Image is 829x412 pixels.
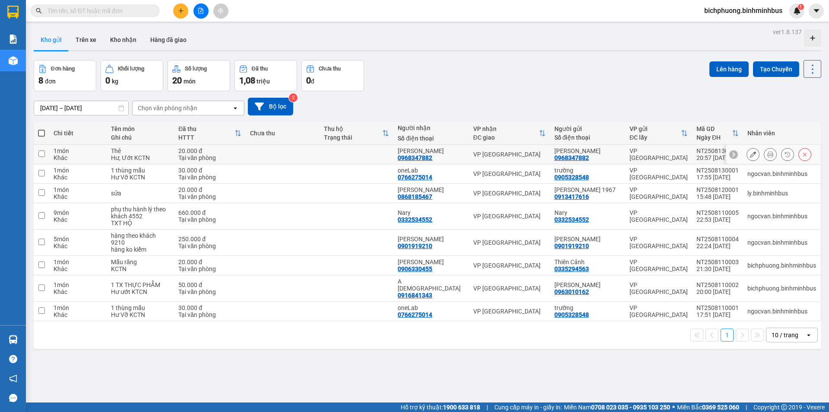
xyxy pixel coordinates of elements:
div: Chưa thu [250,130,315,137]
button: 1 [721,329,734,342]
div: Nary [554,209,621,216]
div: VP [GEOGRAPHIC_DATA] [630,259,688,272]
div: Tại văn phòng [178,243,241,249]
span: 0 [105,75,110,86]
span: notification [9,374,17,383]
div: oneLab [398,304,464,311]
div: 1 TX THỰC PHẲM [111,281,170,288]
div: 0968347882 [554,154,589,161]
button: plus [173,3,188,19]
div: VP [GEOGRAPHIC_DATA] [630,186,688,200]
div: Hư Vỡ KCTN [111,174,170,181]
div: Đơn hàng [51,66,75,72]
div: Đã thu [252,66,268,72]
button: Chưa thu0đ [301,60,364,91]
th: Toggle SortBy [469,122,550,145]
img: logo-vxr [7,6,19,19]
div: 15:48 [DATE] [696,193,739,200]
div: 10 / trang [772,331,798,339]
span: Cung cấp máy in - giấy in: [494,402,562,412]
div: 0906330455 [398,265,432,272]
div: ly.binhminhbus [747,190,816,197]
div: 1 món [54,259,102,265]
span: 1 [799,4,802,10]
span: 8 [38,75,43,86]
button: file-add [193,3,209,19]
div: 0916841343 [398,292,432,299]
div: 0901919210 [398,243,432,249]
div: 0905328548 [554,311,589,318]
div: VP [GEOGRAPHIC_DATA] [473,262,546,269]
strong: 1900 633 818 [443,404,480,411]
div: Người gửi [554,125,621,132]
div: Mẫu răng [111,259,170,265]
div: Minh Thảo [554,236,621,243]
div: hàng ko kiểm [111,246,170,253]
button: Kho nhận [103,29,143,50]
span: đ [311,78,314,85]
div: bichphuong.binhminhbus [747,285,816,292]
div: 250.000 đ [178,236,241,243]
div: Trạng thái [324,134,382,141]
div: 0963010162 [554,288,589,295]
div: oneLab [398,167,464,174]
sup: 2 [289,93,297,102]
div: VP nhận [473,125,539,132]
div: Khối lượng [118,66,144,72]
th: Toggle SortBy [320,122,393,145]
div: NT2508130001 [696,167,739,174]
div: 1 món [54,167,102,174]
span: 0 [306,75,311,86]
div: Nary [398,209,464,216]
div: phụ thu hành lý theo khách 4552 [111,206,170,220]
img: warehouse-icon [9,56,18,65]
div: VP gửi [630,125,681,132]
div: 30.000 đ [178,304,241,311]
div: ngocvan.binhminhbus [747,170,816,177]
div: Khác [54,193,102,200]
div: 0905328548 [554,174,589,181]
div: Chưa thu [319,66,341,72]
th: Toggle SortBy [692,122,743,145]
div: Người nhận [398,125,464,131]
div: Thu hộ [324,125,382,132]
div: 20:00 [DATE] [696,288,739,295]
div: Tại văn phòng [178,216,241,223]
div: 17:55 [DATE] [696,174,739,181]
th: Toggle SortBy [174,122,246,145]
div: NT2508110002 [696,281,739,288]
div: 0913417616 [554,193,589,200]
div: 1 món [54,147,102,154]
div: VP [GEOGRAPHIC_DATA] [473,170,546,177]
span: bichphuong.binhminhbus [697,5,789,16]
div: 20.000 đ [178,147,241,154]
div: 20.000 đ [178,186,241,193]
div: 0335294563 [554,265,589,272]
div: 22:53 [DATE] [696,216,739,223]
span: triệu [256,78,270,85]
div: 0968347882 [398,154,432,161]
div: Minh Thảo [398,236,464,243]
div: Tại văn phòng [178,193,241,200]
div: NT2508130002 [696,147,739,154]
div: 50.000 đ [178,281,241,288]
div: 1 món [54,186,102,193]
div: 0901919210 [554,243,589,249]
span: copyright [781,404,787,410]
div: Ghi chú [111,134,170,141]
span: | [487,402,488,412]
div: ĐC giao [473,134,539,141]
div: VP [GEOGRAPHIC_DATA] [630,209,688,223]
div: VP [GEOGRAPHIC_DATA] [473,239,546,246]
div: 9 món [54,209,102,216]
div: Khác [54,174,102,181]
div: NT2508110004 [696,236,739,243]
div: 1 thùng mẫu [111,304,170,311]
div: sửa [111,190,170,197]
div: Chọn văn phòng nhận [138,104,197,112]
button: Hàng đã giao [143,29,193,50]
div: 1 món [54,304,102,311]
span: plus [178,8,184,14]
div: VP [GEOGRAPHIC_DATA] [473,285,546,292]
span: đơn [45,78,56,85]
